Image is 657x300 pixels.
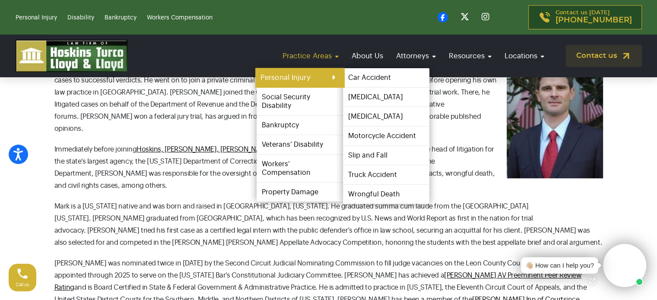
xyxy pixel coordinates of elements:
a: Car Accident [343,68,429,87]
a: Wrongful Death [343,185,429,204]
a: Disability [67,15,94,21]
a: Resources [444,44,496,68]
a: About Us [347,44,387,68]
p: Attorney [PERSON_NAME] is board certified in State and Federal Government and Administrative Prac... [54,50,603,135]
a: Bankruptcy [105,15,136,21]
a: Contact us [DATE][PHONE_NUMBER] [528,5,642,29]
a: Open chat [583,272,601,290]
img: Mark Urban [507,50,603,178]
a: Practice Areas [278,44,343,68]
a: Workers’ Compensation [257,155,343,182]
a: [MEDICAL_DATA] [343,88,429,107]
a: Social Security Disability [257,88,343,115]
a: Slip and Fall [343,146,429,165]
a: [MEDICAL_DATA] [343,107,429,126]
img: logo [16,40,128,72]
a: Property Damage [257,183,343,202]
a: Bankruptcy [257,116,343,135]
a: Personal Injury [255,68,344,88]
span: Call us [16,282,29,287]
a: Workers Compensation [147,15,213,21]
span: [PHONE_NUMBER] [555,16,632,25]
a: Attorneys [392,44,440,68]
a: Veterans’ Disability [257,135,343,154]
a: Hoskins, [PERSON_NAME], [PERSON_NAME] & [PERSON_NAME] [136,146,332,153]
div: 👋🏼 How can I help you? [525,261,594,271]
a: Personal Injury [16,15,57,21]
p: Mark is a [US_STATE] native and was born and raised in [GEOGRAPHIC_DATA], [US_STATE]. He graduate... [54,200,603,249]
a: Motorcycle Accident [343,126,429,145]
a: Locations [500,44,549,68]
p: Contact us [DATE] [555,10,632,25]
a: Contact us [566,45,642,67]
p: Immediately before joining , [PERSON_NAME] served as the head of litigation for the state’s large... [54,143,603,192]
a: Truck Accident [343,165,429,184]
